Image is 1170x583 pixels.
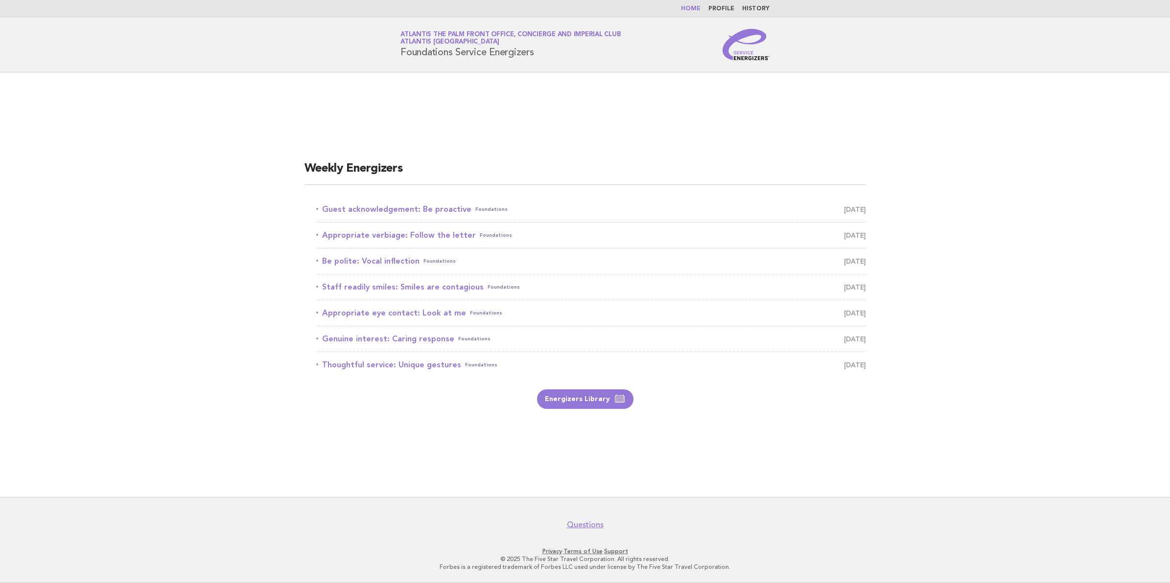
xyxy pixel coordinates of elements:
span: [DATE] [844,228,866,242]
span: [DATE] [844,202,866,216]
span: [DATE] [844,254,866,268]
a: Be polite: Vocal inflectionFoundations [DATE] [316,254,866,268]
a: Thoughtful service: Unique gesturesFoundations [DATE] [316,358,866,372]
a: Genuine interest: Caring responseFoundations [DATE] [316,332,866,346]
span: Foundations [480,228,512,242]
span: Foundations [475,202,508,216]
a: Privacy [542,548,562,555]
a: Terms of Use [563,548,603,555]
span: [DATE] [844,358,866,372]
span: Foundations [488,280,520,294]
p: © 2025 The Five Star Travel Corporation. All rights reserved. [285,555,885,563]
span: [DATE] [844,306,866,320]
span: [DATE] [844,280,866,294]
span: Atlantis [GEOGRAPHIC_DATA] [400,39,499,45]
span: Foundations [458,332,491,346]
h1: Foundations Service Energizers [400,32,621,57]
a: Guest acknowledgement: Be proactiveFoundations [DATE] [316,202,866,216]
a: Questions [567,520,604,530]
span: Foundations [470,306,502,320]
p: · · [285,547,885,555]
a: Appropriate verbiage: Follow the letterFoundations [DATE] [316,228,866,242]
span: [DATE] [844,332,866,346]
a: Appropriate eye contact: Look at meFoundations [DATE] [316,306,866,320]
a: Profile [708,6,734,12]
a: Home [681,6,701,12]
a: Staff readily smiles: Smiles are contagiousFoundations [DATE] [316,280,866,294]
a: Energizers Library [537,389,633,409]
span: Foundations [423,254,456,268]
img: Service Energizers [723,29,770,60]
a: Atlantis The Palm Front Office, Concierge and Imperial ClubAtlantis [GEOGRAPHIC_DATA] [400,31,621,45]
a: Support [604,548,628,555]
h2: Weekly Energizers [304,161,866,185]
span: Foundations [465,358,497,372]
a: History [742,6,770,12]
p: Forbes is a registered trademark of Forbes LLC used under license by The Five Star Travel Corpora... [285,563,885,571]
